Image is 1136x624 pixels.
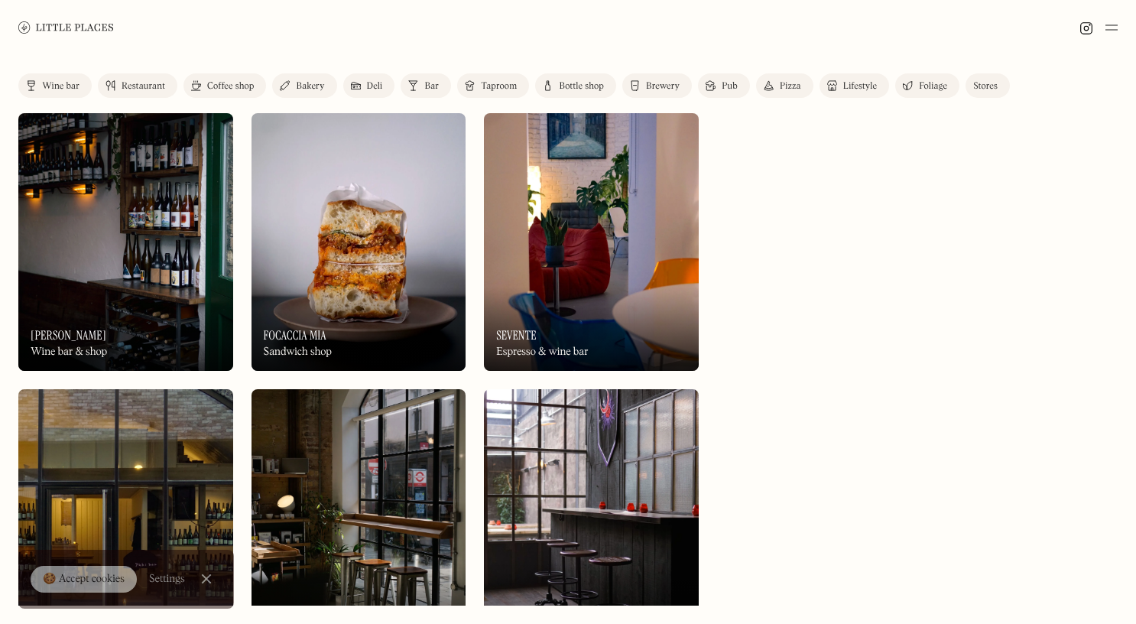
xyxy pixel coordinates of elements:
[122,82,165,91] div: Restaurant
[966,73,1010,98] a: Stores
[535,73,616,98] a: Bottle shop
[424,82,439,91] div: Bar
[18,113,233,371] a: BrunoBruno[PERSON_NAME]Wine bar & shop
[622,73,692,98] a: Brewery
[722,82,738,91] div: Pub
[264,328,326,343] h3: Focaccia Mia
[98,73,177,98] a: Restaurant
[272,73,336,98] a: Bakery
[183,73,266,98] a: Coffee shop
[18,73,92,98] a: Wine bar
[343,73,395,98] a: Deli
[756,73,813,98] a: Pizza
[559,82,604,91] div: Bottle shop
[367,82,383,91] div: Deli
[484,113,699,371] img: Sevente
[895,73,959,98] a: Foliage
[780,82,801,91] div: Pizza
[31,346,107,359] div: Wine bar & shop
[207,82,254,91] div: Coffee shop
[191,564,222,594] a: Close Cookie Popup
[252,113,466,371] a: Focaccia MiaFocaccia MiaFocaccia MiaSandwich shop
[252,113,466,371] img: Focaccia Mia
[481,82,517,91] div: Taproom
[264,346,332,359] div: Sandwich shop
[149,562,185,596] a: Settings
[843,82,877,91] div: Lifestyle
[820,73,889,98] a: Lifestyle
[457,73,529,98] a: Taproom
[973,82,998,91] div: Stores
[646,82,680,91] div: Brewery
[18,113,233,371] img: Bruno
[919,82,947,91] div: Foliage
[401,73,451,98] a: Bar
[31,566,137,593] a: 🍪 Accept cookies
[149,574,185,584] div: Settings
[496,346,589,359] div: Espresso & wine bar
[43,572,125,587] div: 🍪 Accept cookies
[31,328,106,343] h3: [PERSON_NAME]
[42,82,80,91] div: Wine bar
[698,73,750,98] a: Pub
[496,328,537,343] h3: Sevente
[496,603,557,618] h3: Saint [DATE]
[264,603,290,618] h3: Door
[484,113,699,371] a: SeventeSeventeSeventeEspresso & wine bar
[296,82,324,91] div: Bakery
